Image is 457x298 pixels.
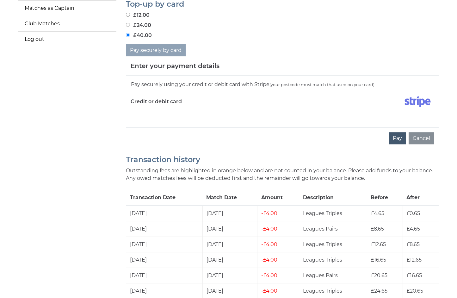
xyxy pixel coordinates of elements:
[202,237,257,252] td: [DATE]
[126,13,130,17] input: £12.00
[126,44,186,56] button: Pay securely by card
[407,288,423,294] span: £20.65
[371,210,384,216] span: £4.65
[407,241,420,247] span: £8.65
[367,190,403,206] th: Before
[18,16,116,31] a: Club Matches
[269,82,374,87] small: (your postcode must match that used on your card)
[202,221,257,237] td: [DATE]
[18,32,116,47] a: Log out
[202,190,257,206] th: Match Date
[126,190,202,206] th: Transaction Date
[126,33,130,37] input: £40.00
[299,206,367,221] td: Leagues Triples
[18,1,116,16] a: Matches as Captain
[299,237,367,252] td: Leagues Triples
[371,241,386,247] span: £12.65
[261,210,277,216] span: £4.00
[202,252,257,268] td: [DATE]
[126,206,202,221] td: [DATE]
[407,210,420,216] span: £0.65
[126,155,439,164] h2: Transaction history
[131,80,434,89] div: Pay securely using your credit or debit card with Stripe
[257,190,299,206] th: Amount
[407,257,422,263] span: £12.65
[403,190,439,206] th: After
[126,237,202,252] td: [DATE]
[371,272,387,278] span: £20.65
[126,11,150,19] label: £12.00
[126,32,152,39] label: £40.00
[202,268,257,283] td: [DATE]
[126,221,202,237] td: [DATE]
[261,257,277,263] span: £4.00
[299,190,367,206] th: Description
[126,167,439,182] p: Outstanding fees are highlighted in orange below and are not counted in your balance. Please add ...
[261,272,277,278] span: £4.00
[202,206,257,221] td: [DATE]
[131,61,219,71] h5: Enter your payment details
[371,257,386,263] span: £16.65
[371,226,384,232] span: £8.65
[371,288,387,294] span: £24.65
[126,268,202,283] td: [DATE]
[126,252,202,268] td: [DATE]
[126,23,130,27] input: £24.00
[407,272,422,278] span: £16.65
[299,252,367,268] td: Leagues Triples
[407,226,420,232] span: £4.65
[299,221,367,237] td: Leagues Pairs
[409,132,434,144] button: Cancel
[126,22,151,29] label: £24.00
[261,241,277,247] span: £4.00
[261,226,277,232] span: £4.00
[261,288,277,294] span: £4.00
[389,132,406,144] button: Pay
[131,112,434,117] iframe: Secure card payment input frame
[131,94,182,110] label: Credit or debit card
[299,268,367,283] td: Leagues Pairs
